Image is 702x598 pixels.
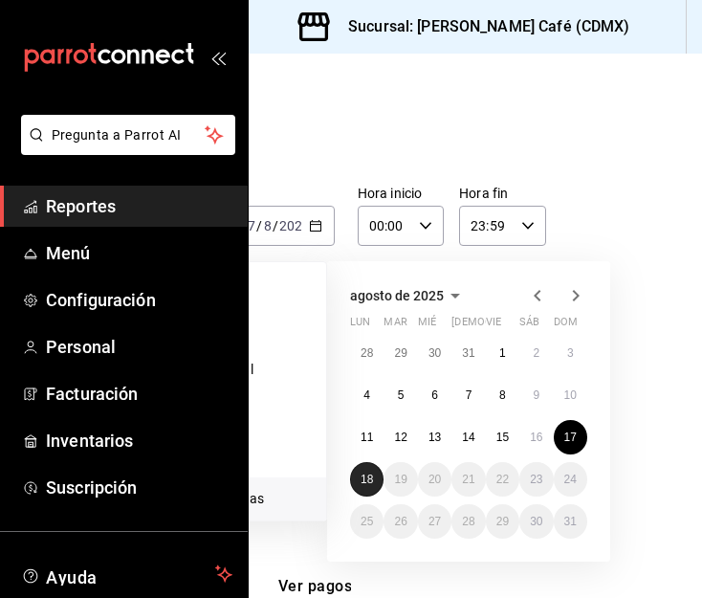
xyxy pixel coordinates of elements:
button: 11 de agosto de 2025 [350,420,384,454]
button: open_drawer_menu [210,50,226,65]
button: 26 de agosto de 2025 [384,504,417,539]
abbr: 29 de agosto de 2025 [496,515,509,528]
abbr: 20 de agosto de 2025 [428,473,441,486]
span: Menú [46,240,232,266]
span: Reportes [46,193,232,219]
abbr: 5 de agosto de 2025 [398,388,405,402]
button: 8 de agosto de 2025 [486,378,519,412]
abbr: 28 de agosto de 2025 [462,515,474,528]
button: 22 de agosto de 2025 [486,462,519,497]
button: 3 de agosto de 2025 [554,336,587,370]
label: Hora fin [459,187,545,200]
span: Suscripción [46,475,232,500]
abbr: 25 de agosto de 2025 [361,515,373,528]
h3: Sucursal: [PERSON_NAME] Café (CDMX) [333,15,630,38]
span: Personal [46,334,232,360]
abbr: 17 de agosto de 2025 [564,431,577,444]
button: 17 de agosto de 2025 [554,420,587,454]
span: Inventarios [46,428,232,454]
abbr: 9 de agosto de 2025 [533,388,539,402]
button: 13 de agosto de 2025 [418,420,451,454]
button: Pregunta a Parrot AI [21,115,235,155]
button: 29 de julio de 2025 [384,336,417,370]
abbr: 24 de agosto de 2025 [564,473,577,486]
button: 19 de agosto de 2025 [384,462,417,497]
span: Facturación [46,381,232,407]
button: 15 de agosto de 2025 [486,420,519,454]
button: 24 de agosto de 2025 [554,462,587,497]
button: agosto de 2025 [350,284,467,307]
button: 9 de agosto de 2025 [519,378,553,412]
span: Pregunta a Parrot AI [52,125,206,145]
button: 23 de agosto de 2025 [519,462,553,497]
button: 18 de agosto de 2025 [350,462,384,497]
span: / [273,218,278,233]
abbr: 27 de agosto de 2025 [428,515,441,528]
button: 28 de agosto de 2025 [451,504,485,539]
abbr: 1 de agosto de 2025 [499,346,506,360]
abbr: domingo [554,316,578,336]
abbr: 13 de agosto de 2025 [428,431,441,444]
abbr: 23 de agosto de 2025 [530,473,542,486]
abbr: 3 de agosto de 2025 [567,346,574,360]
a: Pregunta a Parrot AI [13,139,235,159]
abbr: 12 de agosto de 2025 [394,431,406,444]
button: 10 de agosto de 2025 [554,378,587,412]
button: 16 de agosto de 2025 [519,420,553,454]
abbr: 4 de agosto de 2025 [363,388,370,402]
button: 7 de agosto de 2025 [451,378,485,412]
abbr: 6 de agosto de 2025 [431,388,438,402]
button: 4 de agosto de 2025 [350,378,384,412]
abbr: 15 de agosto de 2025 [496,431,509,444]
abbr: 22 de agosto de 2025 [496,473,509,486]
button: 28 de julio de 2025 [350,336,384,370]
button: 14 de agosto de 2025 [451,420,485,454]
input: -- [263,218,273,233]
button: 2 de agosto de 2025 [519,336,553,370]
button: 20 de agosto de 2025 [418,462,451,497]
span: Ayuda [46,563,208,586]
abbr: 29 de julio de 2025 [394,346,406,360]
button: 25 de agosto de 2025 [350,504,384,539]
abbr: 2 de agosto de 2025 [533,346,539,360]
button: 31 de julio de 2025 [451,336,485,370]
button: 27 de agosto de 2025 [418,504,451,539]
span: agosto de 2025 [350,288,444,303]
span: Configuración [46,287,232,313]
abbr: viernes [486,316,501,336]
abbr: 28 de julio de 2025 [361,346,373,360]
button: 12 de agosto de 2025 [384,420,417,454]
abbr: 30 de julio de 2025 [428,346,441,360]
abbr: 11 de agosto de 2025 [361,431,373,444]
abbr: miércoles [418,316,436,336]
abbr: 30 de agosto de 2025 [530,515,542,528]
abbr: 18 de agosto de 2025 [361,473,373,486]
button: 30 de agosto de 2025 [519,504,553,539]
abbr: 31 de agosto de 2025 [564,515,577,528]
button: 21 de agosto de 2025 [451,462,485,497]
button: 31 de agosto de 2025 [554,504,587,539]
abbr: 26 de agosto de 2025 [394,515,406,528]
button: 29 de agosto de 2025 [486,504,519,539]
label: Hora inicio [358,187,444,200]
abbr: martes [384,316,406,336]
abbr: jueves [451,316,564,336]
input: ---- [278,218,311,233]
button: 6 de agosto de 2025 [418,378,451,412]
abbr: sábado [519,316,539,336]
abbr: 10 de agosto de 2025 [564,388,577,402]
button: 30 de julio de 2025 [418,336,451,370]
abbr: 31 de julio de 2025 [462,346,474,360]
abbr: 16 de agosto de 2025 [530,431,542,444]
span: / [256,218,262,233]
abbr: 21 de agosto de 2025 [462,473,474,486]
abbr: 7 de agosto de 2025 [466,388,472,402]
abbr: 19 de agosto de 2025 [394,473,406,486]
abbr: 8 de agosto de 2025 [499,388,506,402]
button: 1 de agosto de 2025 [486,336,519,370]
button: 5 de agosto de 2025 [384,378,417,412]
abbr: lunes [350,316,370,336]
abbr: 14 de agosto de 2025 [462,431,474,444]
